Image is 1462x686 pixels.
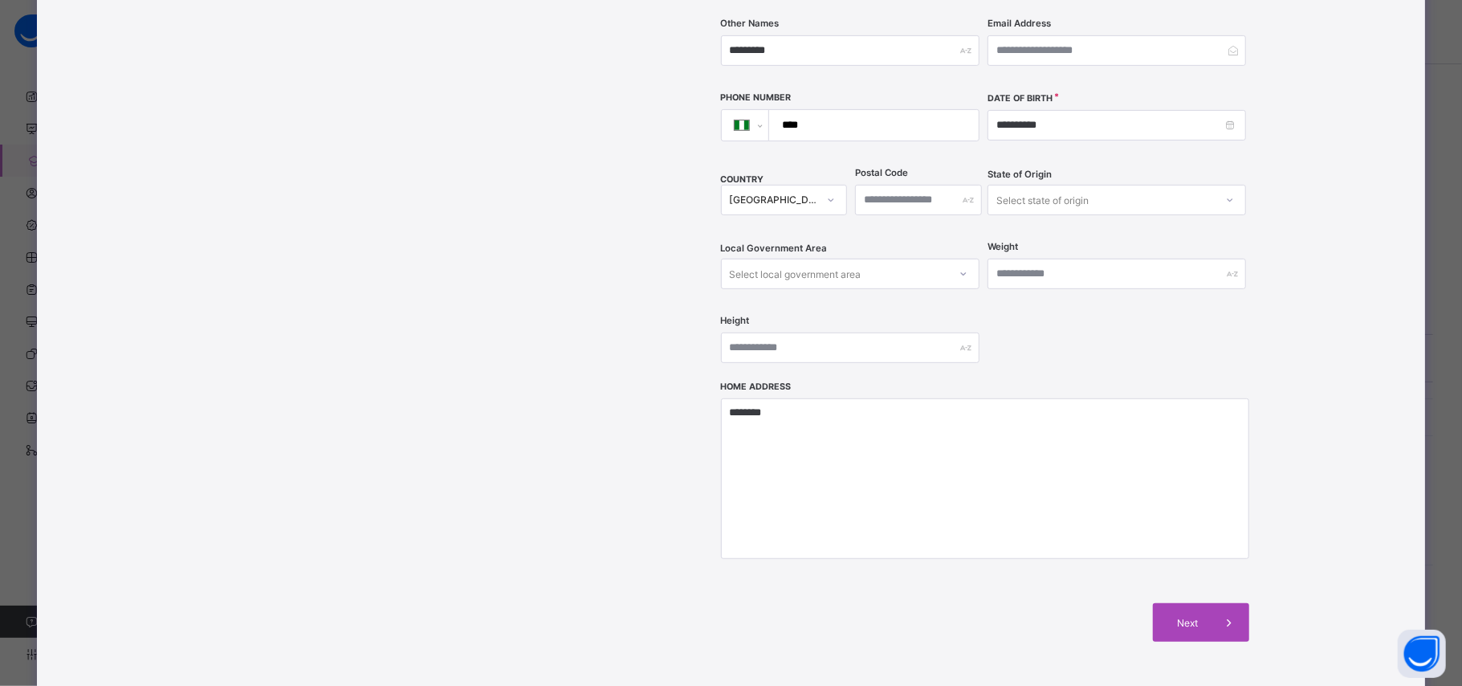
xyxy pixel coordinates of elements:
div: Select local government area [730,259,861,289]
button: Open asap [1398,630,1446,678]
span: COUNTRY [721,174,764,185]
label: Date of Birth [988,93,1053,104]
label: Other Names [721,18,780,29]
label: Weight [988,241,1018,252]
label: Postal Code [855,167,908,178]
span: Local Government Area [721,243,828,254]
span: Next [1165,617,1211,629]
label: Home Address [721,382,792,392]
label: Height [721,315,750,326]
label: Phone Number [721,92,792,103]
span: State of Origin [988,169,1052,180]
div: Select state of origin [996,185,1089,215]
label: Email Address [988,18,1051,29]
div: [GEOGRAPHIC_DATA] [730,194,818,206]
